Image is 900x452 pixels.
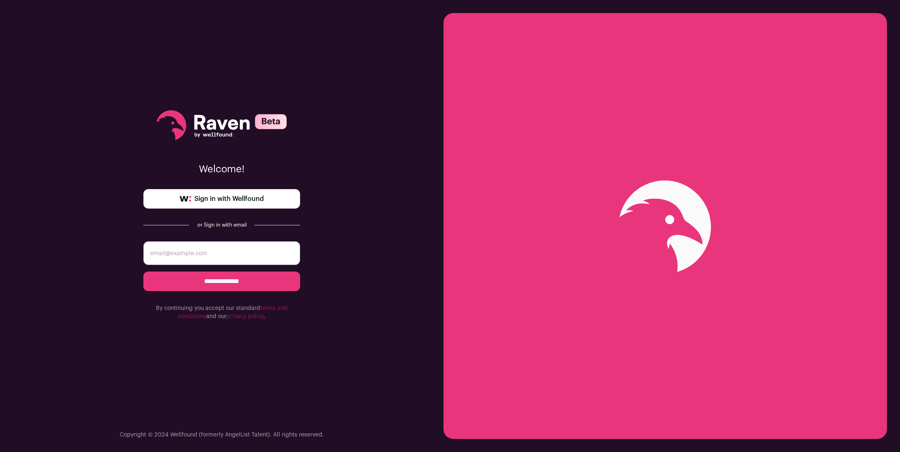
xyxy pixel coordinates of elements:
[227,314,264,319] a: privacy policy
[180,196,191,202] img: wellfound-symbol-flush-black-fb3c872781a75f747ccb3a119075da62bfe97bd399995f84a933054e44a575c4.png
[194,194,264,204] span: Sign in with Wellfound
[143,304,300,321] p: By continuing you accept our standard and our .
[143,241,300,265] input: email@example.com
[143,189,300,209] a: Sign in with Wellfound
[196,222,248,228] div: or Sign in with email
[120,431,324,439] p: Copyright © 2024 Wellfound (formerly AngelList Talent). All rights reserved.
[143,163,300,176] p: Welcome!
